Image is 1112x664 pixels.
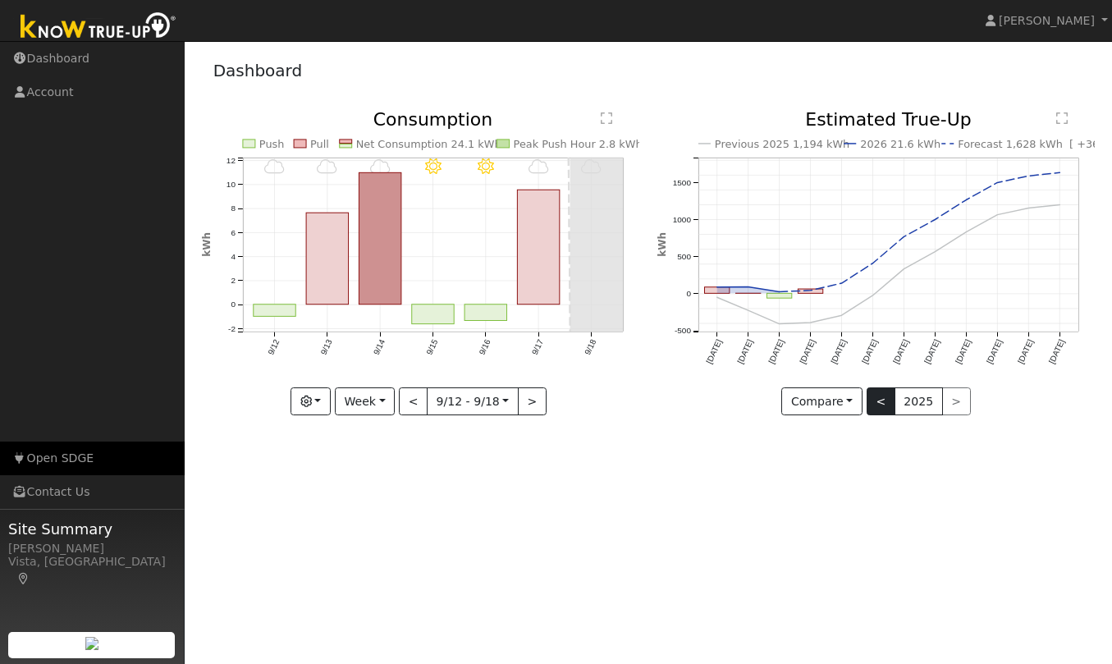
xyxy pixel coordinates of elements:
circle: onclick="" [1057,202,1064,208]
text: Consumption [373,109,493,130]
div: Vista, [GEOGRAPHIC_DATA] [8,553,176,588]
text: [DATE] [735,338,754,365]
text: 9/15 [424,338,439,357]
span: Site Summary [8,518,176,540]
text: [DATE] [767,338,785,365]
circle: onclick="" [807,320,813,327]
text: 8 [231,204,236,213]
i: 9/12 - MostlyCloudy [264,158,285,175]
circle: onclick="" [963,197,970,204]
rect: onclick="" [798,290,822,294]
i: 9/15 - Clear [425,158,442,175]
rect: onclick="" [359,173,401,305]
circle: onclick="" [776,321,782,327]
text: Push [259,138,285,150]
text: Estimated True-Up [805,109,972,130]
button: 2025 [895,387,943,415]
img: retrieve [85,637,98,650]
circle: onclick="" [713,284,720,291]
a: Dashboard [213,61,303,80]
circle: onclick="" [995,212,1001,218]
button: < [867,387,895,415]
rect: onclick="" [306,213,349,305]
text: kWh [201,232,213,257]
rect: onclick="" [767,294,791,299]
rect: onclick="" [464,305,507,321]
text: 9/16 [478,338,492,357]
text: 2 [231,277,236,286]
rect: onclick="" [518,190,561,305]
text: 9/12 [266,338,281,357]
a: Map [16,572,31,585]
circle: onclick="" [869,293,876,300]
text: 9/17 [530,338,545,357]
circle: onclick="" [713,295,720,301]
text: 9/18 [583,338,598,357]
text: [DATE] [798,338,817,365]
text: [DATE] [985,338,1004,365]
div: [PERSON_NAME] [8,540,176,557]
button: Compare [781,387,863,415]
text: Peak Push Hour 2.8 kWh [514,138,643,150]
text: [DATE] [829,338,848,365]
circle: onclick="" [1057,170,1064,176]
text: 4 [231,252,236,261]
img: Know True-Up [12,9,185,46]
circle: onclick="" [1026,205,1032,212]
rect: onclick="" [412,305,455,324]
text: -500 [675,327,691,336]
text: [DATE] [891,338,910,365]
text: [DATE] [860,338,879,365]
circle: onclick="" [901,234,908,240]
text: 2026 21.6 kWh [860,138,940,150]
text: 1000 [672,215,691,224]
text: Previous 2025 1,194 kWh [715,138,850,150]
i: 9/16 - Clear [478,158,494,175]
text: [DATE] [704,338,723,365]
button: < [399,387,428,415]
text: [DATE] [954,338,972,365]
circle: onclick="" [744,284,751,291]
text: [DATE] [1047,338,1066,365]
text: 10 [226,180,236,189]
span: [PERSON_NAME] [999,14,1095,27]
circle: onclick="" [901,266,908,272]
circle: onclick="" [932,249,939,255]
i: 9/17 - MostlyCloudy [529,158,549,175]
circle: onclick="" [869,260,876,267]
text: 0 [686,290,691,299]
text: Pull [310,138,329,150]
i: 9/14 - Cloudy [369,158,390,175]
button: Week [335,387,395,415]
circle: onclick="" [744,308,751,314]
text: 9/13 [318,338,333,357]
text: 12 [226,156,236,165]
text: 500 [677,252,691,261]
text: [DATE] [922,338,941,365]
i: 9/13 - MostlyCloudy [317,158,337,175]
text:  [601,112,612,125]
circle: onclick="" [995,180,1001,186]
circle: onclick="" [838,281,844,287]
text: 6 [231,228,236,237]
circle: onclick="" [963,229,970,236]
rect: onclick="" [704,287,729,294]
text: 1500 [672,178,691,187]
text: kWh [657,232,668,257]
text: [DATE] [1016,338,1035,365]
text: 9/14 [372,338,387,357]
text:  [1056,112,1068,125]
text: -2 [228,324,236,333]
button: 9/12 - 9/18 [427,387,519,415]
text: 0 [231,300,236,309]
button: > [518,387,547,415]
circle: onclick="" [807,287,813,294]
text: Net Consumption 24.1 kWh [356,138,501,150]
circle: onclick="" [1026,173,1032,180]
circle: onclick="" [932,217,939,223]
circle: onclick="" [838,313,844,319]
rect: onclick="" [253,305,295,317]
circle: onclick="" [776,289,782,295]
